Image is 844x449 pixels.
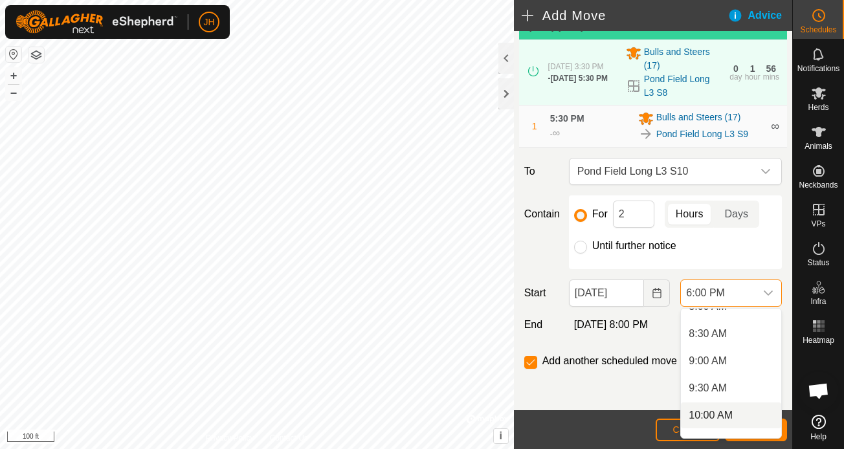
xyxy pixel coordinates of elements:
[638,126,654,142] img: To
[745,73,761,81] div: hour
[729,73,742,81] div: day
[755,280,781,306] div: dropdown trigger
[542,356,677,366] label: Add another scheduled move
[6,85,21,100] button: –
[6,47,21,62] button: Reset Map
[519,206,564,222] label: Contain
[644,72,722,100] a: Pond Field Long L3 S8
[689,380,727,396] span: 9:30 AM
[811,220,825,228] span: VPs
[763,73,779,81] div: mins
[529,23,554,32] span: [DATE]
[553,23,583,32] span: - [DATE]
[681,348,781,374] li: 9:00 AM
[592,209,608,219] label: For
[548,62,604,71] span: [DATE] 3:30 PM
[550,126,560,141] div: -
[203,16,214,29] span: JH
[532,121,537,131] span: 1
[771,120,779,133] span: ∞
[681,280,755,306] span: 6:00 PM
[805,142,832,150] span: Animals
[499,430,502,441] span: i
[724,206,748,222] span: Days
[810,298,826,305] span: Infra
[206,432,254,444] a: Privacy Policy
[522,8,727,23] h2: Add Move
[676,206,704,222] span: Hours
[810,433,827,441] span: Help
[551,74,608,83] span: [DATE] 5:30 PM
[689,326,727,342] span: 8:30 AM
[793,410,844,446] a: Help
[672,424,703,435] span: Cancel
[270,432,308,444] a: Contact Us
[807,259,829,267] span: Status
[6,68,21,83] button: +
[808,104,828,111] span: Herds
[550,113,584,124] span: 5:30 PM
[519,317,564,333] label: End
[797,65,839,72] span: Notifications
[656,111,741,126] span: Bulls and Steers (17)
[733,64,738,73] div: 0
[494,429,508,443] button: i
[519,158,564,185] label: To
[689,353,727,369] span: 9:00 AM
[656,127,748,141] a: Pond Field Long L3 S9
[574,319,648,330] span: [DATE] 8:00 PM
[572,159,753,184] span: Pond Field Long L3 S10
[803,336,834,344] span: Heatmap
[689,408,733,423] span: 10:00 AM
[799,181,838,189] span: Neckbands
[28,47,44,63] button: Map Layers
[681,402,781,428] li: 10:00 AM
[644,45,722,72] span: Bulls and Steers (17)
[592,241,676,251] label: Until further notice
[644,279,670,307] button: Choose Date
[800,26,836,34] span: Schedules
[16,10,177,34] img: Gallagher Logo
[799,371,838,410] div: Open chat
[548,72,608,84] div: -
[766,64,777,73] div: 56
[519,285,564,301] label: Start
[681,321,781,347] li: 8:30 AM
[753,159,779,184] div: dropdown trigger
[553,127,560,138] span: ∞
[681,375,781,401] li: 9:30 AM
[750,64,755,73] div: 1
[656,419,720,441] button: Cancel
[727,8,792,23] div: Advice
